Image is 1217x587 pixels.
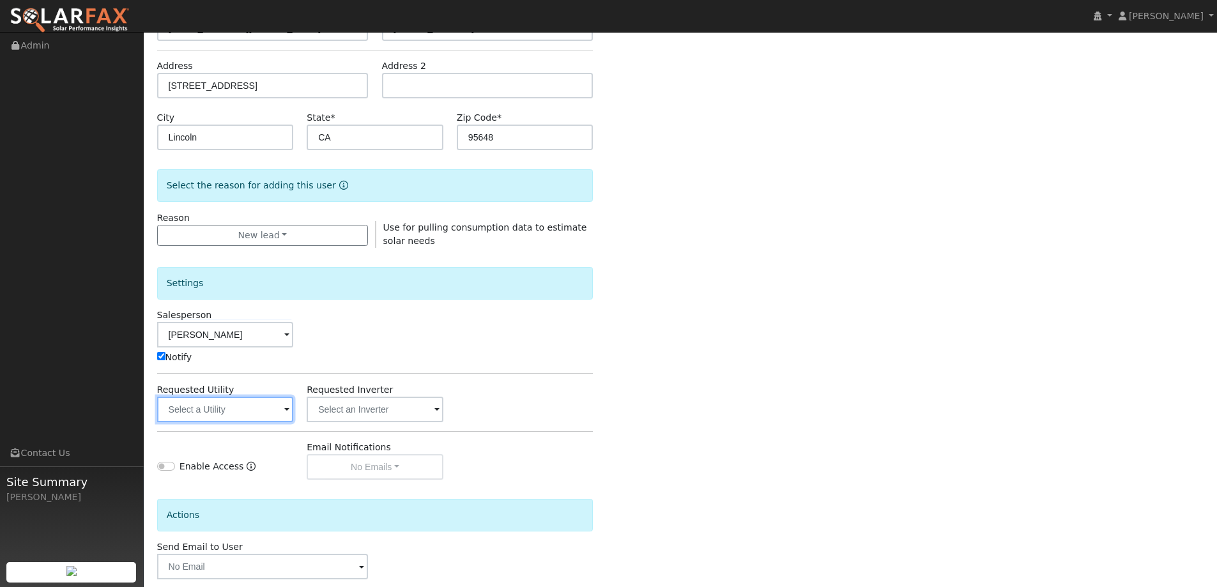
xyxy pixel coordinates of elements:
label: Requested Inverter [307,383,393,397]
label: Requested Utility [157,383,234,397]
label: Send Email to User [157,540,243,554]
label: Reason [157,211,190,225]
input: Select a Utility [157,397,294,422]
img: SolarFax [10,7,130,34]
div: Settings [157,267,593,300]
div: [PERSON_NAME] [6,491,137,504]
label: Enable Access [180,460,244,473]
button: New lead [157,225,369,247]
div: Actions [157,499,593,531]
label: City [157,111,175,125]
div: Select the reason for adding this user [157,169,593,202]
label: Zip Code [457,111,501,125]
label: Address 2 [382,59,427,73]
span: Site Summary [6,473,137,491]
label: Email Notifications [307,441,391,454]
span: Required [330,112,335,123]
label: Notify [157,351,192,364]
input: Select a User [157,322,294,347]
a: Reason for new user [336,180,348,190]
span: [PERSON_NAME] [1129,11,1204,21]
img: retrieve [66,566,77,576]
label: Address [157,59,193,73]
input: No Email [157,554,369,579]
label: State [307,111,335,125]
a: Enable Access [247,460,256,480]
input: Notify [157,352,165,360]
span: Required [497,112,501,123]
input: Select an Inverter [307,397,443,422]
label: Salesperson [157,309,212,322]
span: Use for pulling consumption data to estimate solar needs [383,222,587,246]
